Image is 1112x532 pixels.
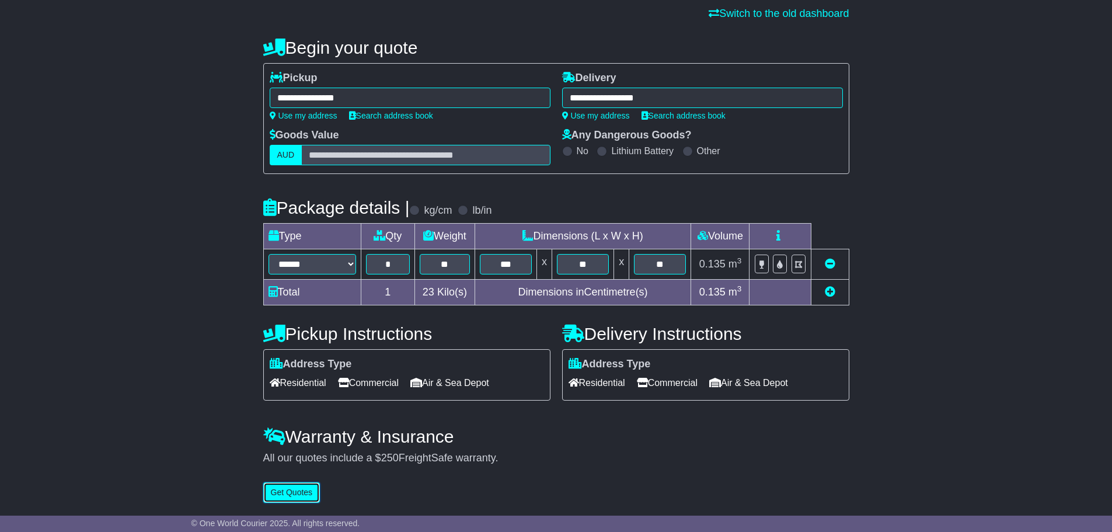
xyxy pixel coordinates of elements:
a: Switch to the old dashboard [709,8,849,19]
a: Search address book [642,111,726,120]
label: Address Type [270,358,352,371]
sup: 3 [737,284,742,293]
span: Commercial [637,374,698,392]
label: Pickup [270,72,318,85]
td: Volume [691,224,750,249]
td: Dimensions (L x W x H) [475,224,691,249]
label: Lithium Battery [611,145,674,157]
span: Residential [569,374,625,392]
label: Address Type [569,358,651,371]
td: Qty [361,224,415,249]
a: Add new item [825,286,835,298]
h4: Delivery Instructions [562,324,849,343]
td: Total [263,280,361,305]
h4: Warranty & Insurance [263,427,849,446]
td: x [614,249,629,280]
td: x [536,249,552,280]
a: Remove this item [825,258,835,270]
label: lb/in [472,204,491,217]
td: Kilo(s) [415,280,475,305]
a: Use my address [270,111,337,120]
h4: Begin your quote [263,38,849,57]
label: Any Dangerous Goods? [562,129,692,142]
span: Air & Sea Depot [709,374,788,392]
td: Weight [415,224,475,249]
label: kg/cm [424,204,452,217]
span: Commercial [338,374,399,392]
label: AUD [270,145,302,165]
label: Goods Value [270,129,339,142]
span: m [728,258,742,270]
span: m [728,286,742,298]
span: 23 [423,286,434,298]
span: Air & Sea Depot [410,374,489,392]
label: Delivery [562,72,616,85]
label: No [577,145,588,157]
a: Use my address [562,111,630,120]
h4: Package details | [263,198,410,217]
span: © One World Courier 2025. All rights reserved. [191,519,360,528]
label: Other [697,145,720,157]
span: Residential [270,374,326,392]
h4: Pickup Instructions [263,324,550,343]
span: 0.135 [699,258,726,270]
div: All our quotes include a $ FreightSafe warranty. [263,452,849,465]
sup: 3 [737,256,742,265]
span: 0.135 [699,286,726,298]
button: Get Quotes [263,482,320,503]
a: Search address book [349,111,433,120]
span: 250 [381,452,399,464]
td: 1 [361,280,415,305]
td: Type [263,224,361,249]
td: Dimensions in Centimetre(s) [475,280,691,305]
